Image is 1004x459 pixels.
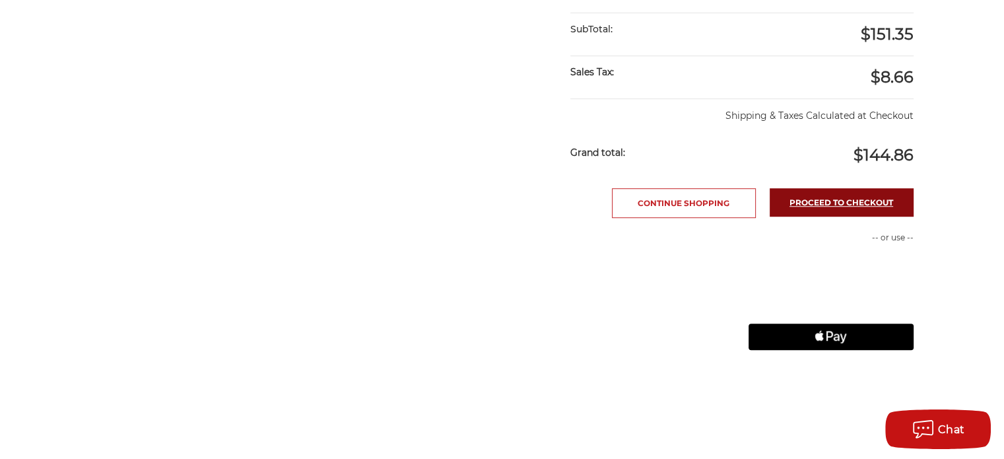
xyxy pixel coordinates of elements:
button: Chat [885,409,991,449]
strong: Sales Tax: [570,66,614,78]
span: $8.66 [871,67,914,87]
span: Chat [938,423,965,436]
p: Shipping & Taxes Calculated at Checkout [570,98,913,123]
strong: Grand total: [570,147,625,159]
p: -- or use -- [749,232,914,244]
div: SubTotal: [570,13,742,46]
iframe: PayPal-paypal [749,258,914,284]
a: Continue Shopping [612,188,756,218]
span: $144.86 [853,145,914,164]
span: $151.35 [861,24,914,44]
iframe: PayPal-paylater [749,291,914,317]
a: Proceed to checkout [770,188,914,217]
